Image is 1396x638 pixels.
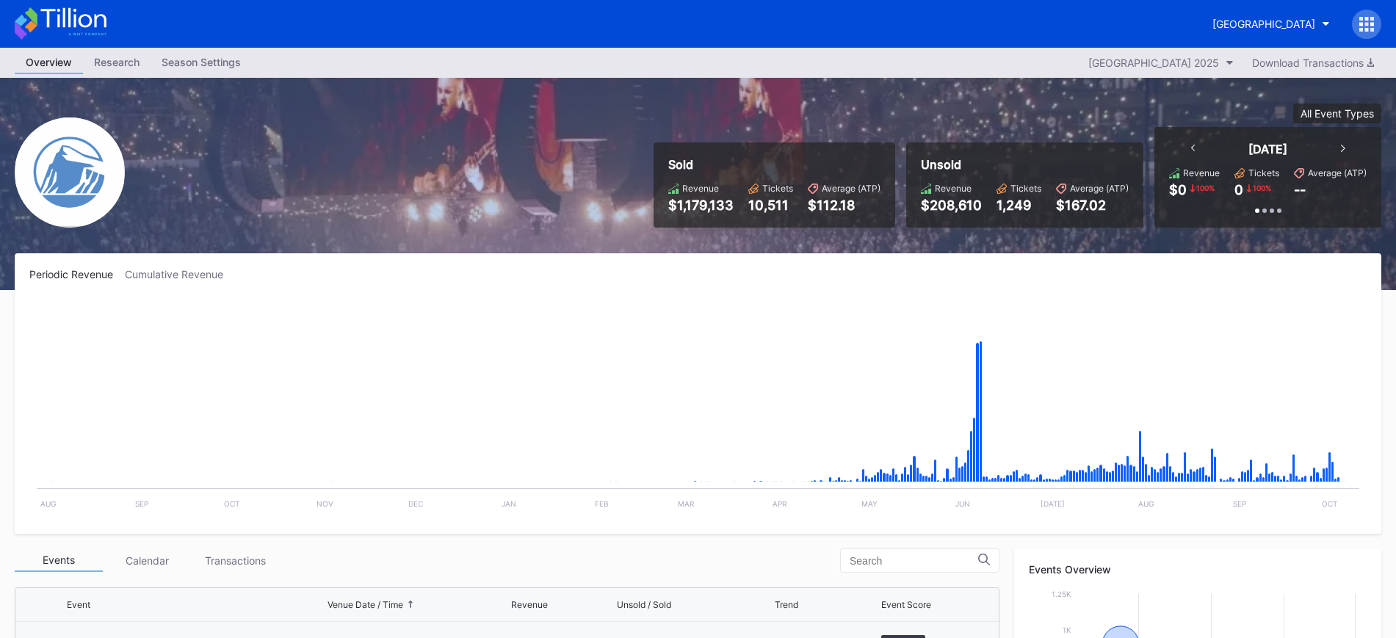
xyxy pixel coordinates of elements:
[1081,53,1241,73] button: [GEOGRAPHIC_DATA] 2025
[775,599,798,610] div: Trend
[935,183,972,194] div: Revenue
[67,599,90,610] div: Event
[748,197,793,213] div: 10,511
[921,157,1129,172] div: Unsold
[1248,167,1279,178] div: Tickets
[881,599,931,610] div: Event Score
[15,117,125,228] img: Devils-Logo.png
[762,183,793,194] div: Tickets
[1056,197,1129,213] div: $167.02
[1052,590,1071,598] text: 1.25k
[29,299,1367,519] svg: Chart title
[1252,57,1374,69] div: Download Transactions
[15,549,103,572] div: Events
[997,197,1041,213] div: 1,249
[850,555,978,567] input: Search
[1248,142,1287,156] div: [DATE]
[511,599,548,610] div: Revenue
[773,499,787,508] text: Apr
[668,197,734,213] div: $1,179,133
[1201,10,1341,37] button: [GEOGRAPHIC_DATA]
[29,268,125,280] div: Periodic Revenue
[1245,53,1381,73] button: Download Transactions
[955,499,970,508] text: Jun
[328,599,403,610] div: Venue Date / Time
[1183,167,1220,178] div: Revenue
[135,499,148,508] text: Sep
[502,499,516,508] text: Jan
[668,157,880,172] div: Sold
[191,549,279,572] div: Transactions
[1293,104,1381,123] button: All Event Types
[822,183,880,194] div: Average (ATP)
[1041,499,1065,508] text: [DATE]
[1070,183,1129,194] div: Average (ATP)
[1322,499,1337,508] text: Oct
[1029,563,1367,576] div: Events Overview
[1169,182,1187,197] div: $0
[1301,107,1374,120] div: All Event Types
[83,51,151,73] div: Research
[83,51,151,74] a: Research
[15,51,83,74] a: Overview
[103,549,191,572] div: Calendar
[682,183,719,194] div: Revenue
[1212,18,1315,30] div: [GEOGRAPHIC_DATA]
[1063,626,1071,634] text: 1k
[1138,499,1154,508] text: Aug
[125,268,235,280] div: Cumulative Revenue
[408,499,423,508] text: Dec
[617,599,671,610] div: Unsold / Sold
[1234,182,1243,197] div: 0
[1195,182,1216,194] div: 100 %
[224,499,239,508] text: Oct
[678,499,695,508] text: Mar
[1251,182,1273,194] div: 100 %
[40,499,56,508] text: Aug
[1010,183,1041,194] div: Tickets
[317,499,333,508] text: Nov
[808,197,880,213] div: $112.18
[921,197,982,213] div: $208,610
[1308,167,1367,178] div: Average (ATP)
[1294,182,1306,197] div: --
[595,499,609,508] text: Feb
[1088,57,1219,69] div: [GEOGRAPHIC_DATA] 2025
[151,51,252,73] div: Season Settings
[151,51,252,74] a: Season Settings
[1233,499,1246,508] text: Sep
[861,499,878,508] text: May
